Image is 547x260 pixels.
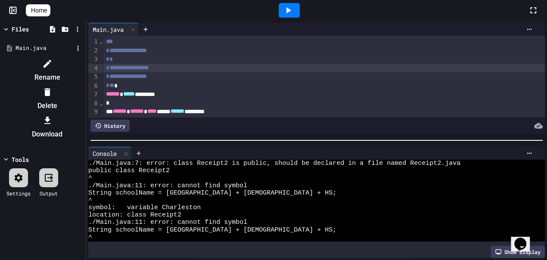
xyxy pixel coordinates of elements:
div: Output [40,189,58,197]
div: Main.java [88,25,128,34]
span: Home [31,6,47,15]
div: Console [88,149,121,158]
iframe: chat widget [511,226,538,251]
span: Fold line [99,117,103,124]
div: 2 [88,46,99,56]
div: 8 [88,99,99,108]
a: Home [26,4,50,16]
div: Files [12,25,29,34]
div: Console [88,147,132,160]
div: 6 [88,82,99,91]
li: Delete [11,85,84,113]
div: Tools [12,155,29,164]
div: 3 [88,55,99,64]
li: Rename [11,57,84,84]
span: symbol: variable Charleston [88,204,201,211]
span: ^ [88,174,92,182]
span: String schoolName = [GEOGRAPHIC_DATA] + [DEMOGRAPHIC_DATA] + HS; [88,226,336,234]
span: location: class Receipt2 [88,211,181,219]
li: Download [11,114,84,141]
span: Fold line [99,100,103,107]
span: public class Receipt2 [88,167,170,174]
span: ./Main.java:11: error: cannot find symbol [88,219,247,226]
div: 1 [88,37,99,46]
div: 4 [88,64,99,73]
span: ./Main.java:11: error: cannot find symbol [88,182,247,189]
span: ^ [88,197,92,204]
div: Main.java [16,44,73,53]
span: ./Main.java:7: error: class Receipt2 is public, should be declared in a file named Receipt2.java [88,160,460,167]
div: 7 [88,90,99,99]
div: 10 [88,117,99,125]
span: Fold line [99,38,103,45]
span: String schoolName = [GEOGRAPHIC_DATA] + [DEMOGRAPHIC_DATA] + HS; [88,189,336,197]
div: History [90,120,130,132]
div: Main.java [88,23,139,36]
div: Show display [491,246,545,258]
div: Settings [6,189,31,197]
div: 9 [88,108,99,117]
div: 5 [88,73,99,82]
